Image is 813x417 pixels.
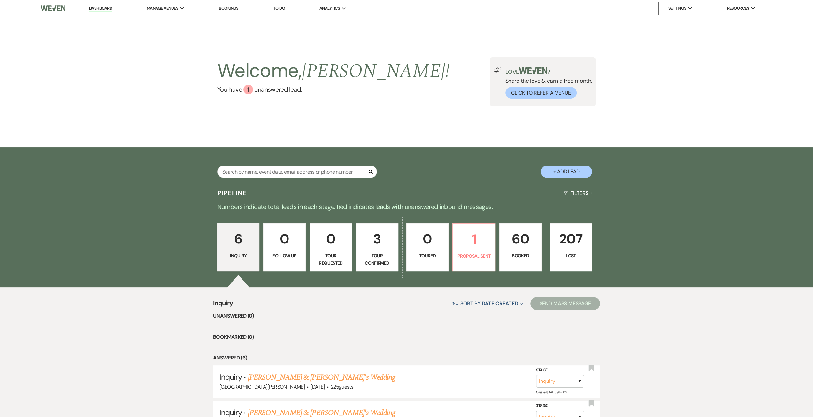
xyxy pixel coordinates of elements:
[310,223,352,271] a: 0Tour Requested
[217,57,449,85] h2: Welcome,
[248,372,395,383] a: [PERSON_NAME] & [PERSON_NAME]'s Wedding
[217,223,260,271] a: 6Inquiry
[519,67,547,74] img: weven-logo-green.svg
[502,67,592,99] div: Share the love & earn a free month.
[267,228,302,250] p: 0
[554,228,588,250] p: 207
[267,252,302,259] p: Follow Up
[221,252,256,259] p: Inquiry
[314,228,348,250] p: 0
[452,223,495,271] a: 1Proposal Sent
[457,252,491,259] p: Proposal Sent
[331,383,353,390] span: 225 guests
[219,383,305,390] span: [GEOGRAPHIC_DATA][PERSON_NAME]
[213,312,600,320] li: Unanswered (0)
[360,228,394,250] p: 3
[541,166,592,178] button: + Add Lead
[263,223,306,271] a: 0Follow Up
[219,5,239,11] a: Bookings
[219,372,242,382] span: Inquiry
[505,87,577,99] button: Click to Refer a Venue
[499,223,542,271] a: 60Booked
[727,5,749,12] span: Resources
[536,390,567,394] span: Created: [DATE] 9:42 PM
[550,223,592,271] a: 207Lost
[482,300,518,307] span: Date Created
[406,223,449,271] a: 0Toured
[89,5,112,12] a: Dashboard
[554,252,588,259] p: Lost
[314,252,348,266] p: Tour Requested
[41,2,65,15] img: Weven Logo
[319,5,340,12] span: Analytics
[561,185,596,202] button: Filters
[273,5,285,11] a: To Do
[147,5,178,12] span: Manage Venues
[311,383,325,390] span: [DATE]
[213,333,600,341] li: Bookmarked (0)
[177,202,637,212] p: Numbers indicate total leads in each stage. Red indicates leads with unanswered inbound messages.
[302,57,449,86] span: [PERSON_NAME] !
[668,5,686,12] span: Settings
[217,85,449,94] a: You have 1 unanswered lead.
[243,85,253,94] div: 1
[503,252,538,259] p: Booked
[457,228,491,250] p: 1
[213,298,233,312] span: Inquiry
[505,67,592,75] p: Love ?
[217,166,377,178] input: Search by name, event date, email address or phone number
[451,300,459,307] span: ↑↓
[410,252,445,259] p: Toured
[449,295,525,312] button: Sort By Date Created
[217,189,247,197] h3: Pipeline
[530,297,600,310] button: Send Mass Message
[536,402,584,409] label: Stage:
[536,367,584,374] label: Stage:
[221,228,256,250] p: 6
[360,252,394,266] p: Tour Confirmed
[356,223,398,271] a: 3Tour Confirmed
[503,228,538,250] p: 60
[494,67,502,73] img: loud-speaker-illustration.svg
[213,354,600,362] li: Answered (6)
[410,228,445,250] p: 0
